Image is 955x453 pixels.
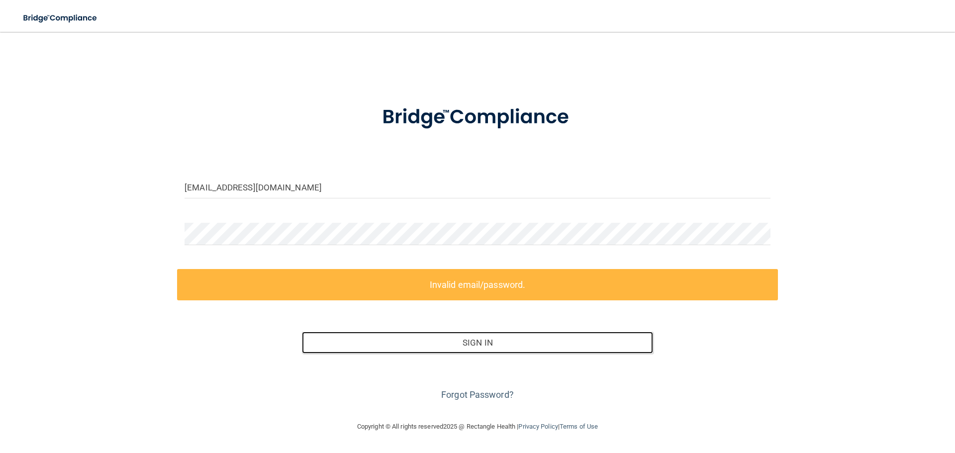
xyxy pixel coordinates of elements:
a: Forgot Password? [441,389,514,400]
img: bridge_compliance_login_screen.278c3ca4.svg [362,91,593,143]
a: Privacy Policy [518,423,558,430]
img: bridge_compliance_login_screen.278c3ca4.svg [15,8,106,28]
div: Copyright © All rights reserved 2025 @ Rectangle Health | | [296,411,659,443]
label: Invalid email/password. [177,269,778,300]
a: Terms of Use [560,423,598,430]
button: Sign In [302,332,654,354]
input: Email [185,176,770,198]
